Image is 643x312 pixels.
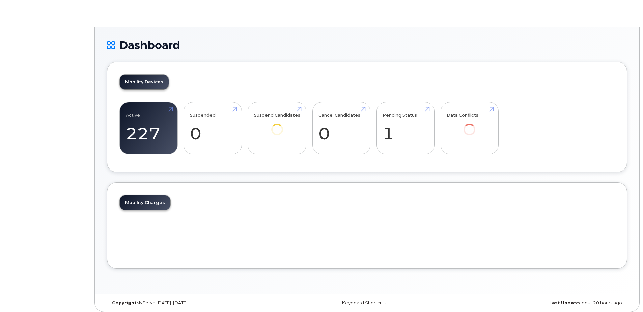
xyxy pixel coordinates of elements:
div: MyServe [DATE]–[DATE] [107,300,280,306]
strong: Copyright [112,300,136,305]
a: Mobility Devices [120,75,169,89]
a: Active 227 [126,106,171,151]
a: Mobility Charges [120,195,170,210]
a: Cancel Candidates 0 [318,106,364,151]
a: Keyboard Shortcuts [342,300,386,305]
strong: Last Update [549,300,579,305]
a: Suspend Candidates [254,106,300,145]
h1: Dashboard [107,39,627,51]
a: Data Conflicts [447,106,492,145]
a: Suspended 0 [190,106,235,151]
div: about 20 hours ago [454,300,627,306]
a: Pending Status 1 [383,106,428,151]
